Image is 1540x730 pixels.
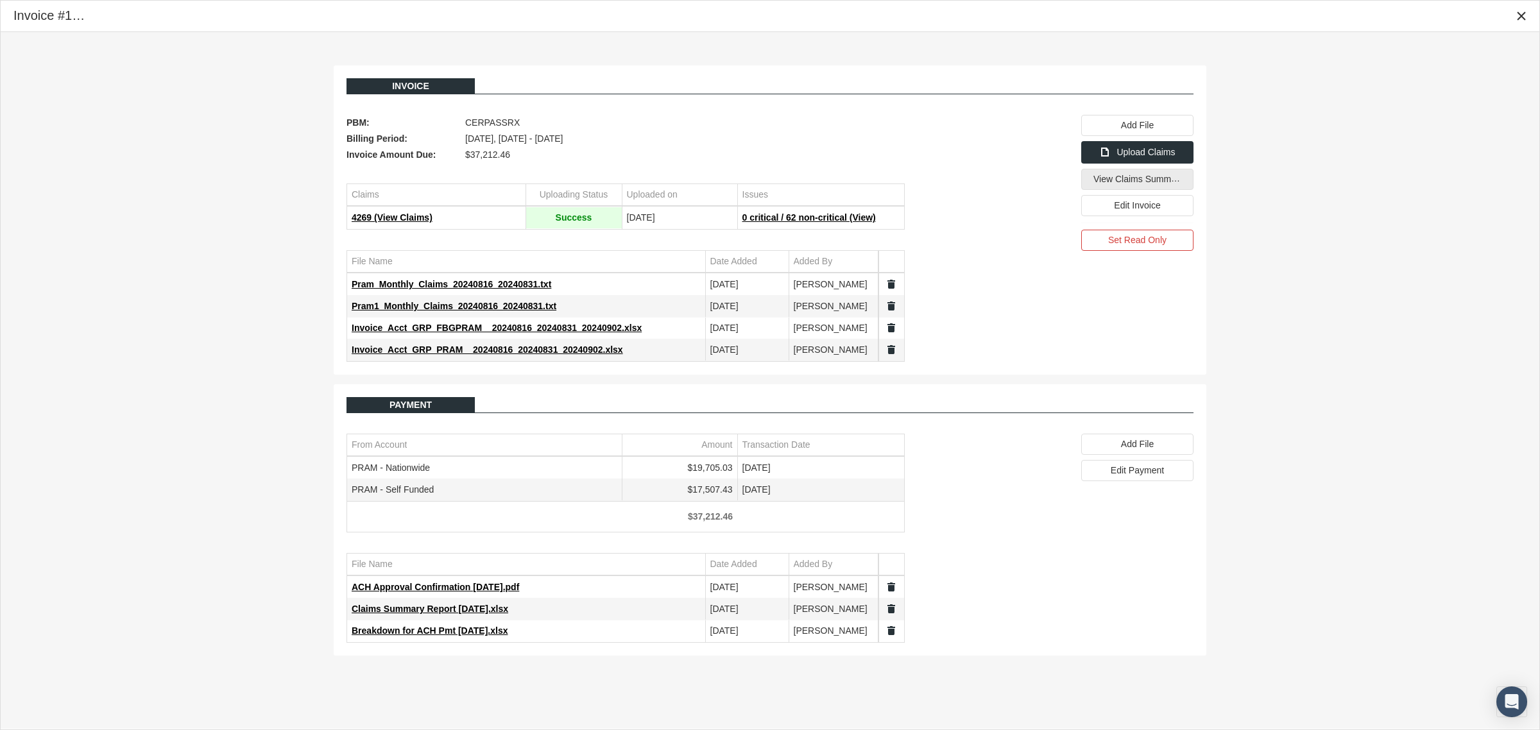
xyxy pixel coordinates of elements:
[737,434,904,456] td: Column Transaction Date
[352,604,508,614] span: Claims Summary Report [DATE].xlsx
[392,81,429,91] span: Invoice
[347,554,705,575] td: Column File Name
[347,457,622,479] td: PRAM - Nationwide
[1121,439,1154,449] span: Add File
[352,625,508,636] span: Breakdown for ACH Pmt [DATE].xlsx
[886,278,897,290] a: Split
[737,457,904,479] td: [DATE]
[352,189,379,201] div: Claims
[794,255,833,267] div: Added By
[526,207,622,229] td: Success
[737,184,904,206] td: Column Issues
[789,577,878,598] td: [PERSON_NAME]
[886,344,897,355] a: Split
[886,322,897,334] a: Split
[886,300,897,312] a: Split
[1093,173,1184,184] span: View Claims Summary
[886,581,897,593] a: Split
[705,339,789,361] td: [DATE]
[1081,169,1193,190] div: View Claims Summary
[742,212,876,223] span: 0 critical / 62 non-critical (View)
[389,400,432,410] span: Payment
[346,147,459,163] span: Invoice Amount Due:
[465,131,563,147] span: [DATE], [DATE] - [DATE]
[705,577,789,598] td: [DATE]
[789,318,878,339] td: [PERSON_NAME]
[789,554,878,575] td: Column Added By
[622,457,737,479] td: $19,705.03
[352,323,642,333] span: Invoice_Acct_GRP_FBGPRAM__20240816_20240831_20240902.xlsx
[789,620,878,642] td: [PERSON_NAME]
[1114,200,1160,210] span: Edit Invoice
[705,251,789,273] td: Column Date Added
[705,274,789,296] td: [DATE]
[705,554,789,575] td: Column Date Added
[346,115,459,131] span: PBM:
[352,558,393,570] div: File Name
[465,147,510,163] span: $37,212.46
[352,279,551,289] span: Pram_Monthly_Claims_20240816_20240831.txt
[347,184,526,206] td: Column Claims
[352,212,432,223] span: 4269 (View Claims)
[794,558,833,570] div: Added By
[789,251,878,273] td: Column Added By
[886,625,897,636] a: Split
[352,344,623,355] span: Invoice_Acct_GRP_PRAM__20240816_20240831_20240902.xlsx
[352,439,407,451] div: From Account
[789,339,878,361] td: [PERSON_NAME]
[1081,434,1193,455] div: Add File
[352,301,556,311] span: Pram1_Monthly_Claims_20240816_20240831.txt
[742,439,810,451] div: Transaction Date
[705,296,789,318] td: [DATE]
[789,598,878,620] td: [PERSON_NAME]
[346,434,905,532] div: Data grid
[347,434,622,456] td: Column From Account
[789,296,878,318] td: [PERSON_NAME]
[705,318,789,339] td: [DATE]
[1121,120,1154,130] span: Add File
[710,255,757,267] div: Date Added
[346,553,905,643] div: Data grid
[1111,465,1164,475] span: Edit Payment
[540,189,608,201] div: Uploading Status
[622,479,737,501] td: $17,507.43
[1510,4,1533,28] div: Close
[1081,115,1193,136] div: Add File
[526,184,622,206] td: Column Uploading Status
[737,479,904,501] td: [DATE]
[347,251,705,273] td: Column File Name
[352,582,519,592] span: ACH Approval Confirmation [DATE].pdf
[465,115,520,131] span: CERPASSRX
[1081,230,1193,251] div: Set Read Only
[701,439,732,451] div: Amount
[705,598,789,620] td: [DATE]
[710,558,757,570] div: Date Added
[789,274,878,296] td: [PERSON_NAME]
[1116,147,1175,157] span: Upload Claims
[886,603,897,615] a: Split
[705,620,789,642] td: [DATE]
[346,250,905,362] div: Data grid
[1081,141,1193,164] div: Upload Claims
[626,511,733,523] div: $37,212.46
[622,184,737,206] td: Column Uploaded on
[622,434,737,456] td: Column Amount
[622,207,737,229] td: [DATE]
[1496,686,1527,717] div: Open Intercom Messenger
[1081,195,1193,216] div: Edit Invoice
[742,189,768,201] div: Issues
[627,189,678,201] div: Uploaded on
[346,131,459,147] span: Billing Period:
[347,479,622,501] td: PRAM - Self Funded
[1108,235,1167,245] span: Set Read Only
[346,183,905,230] div: Data grid
[13,7,86,24] div: Invoice #193
[1081,460,1193,481] div: Edit Payment
[352,255,393,267] div: File Name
